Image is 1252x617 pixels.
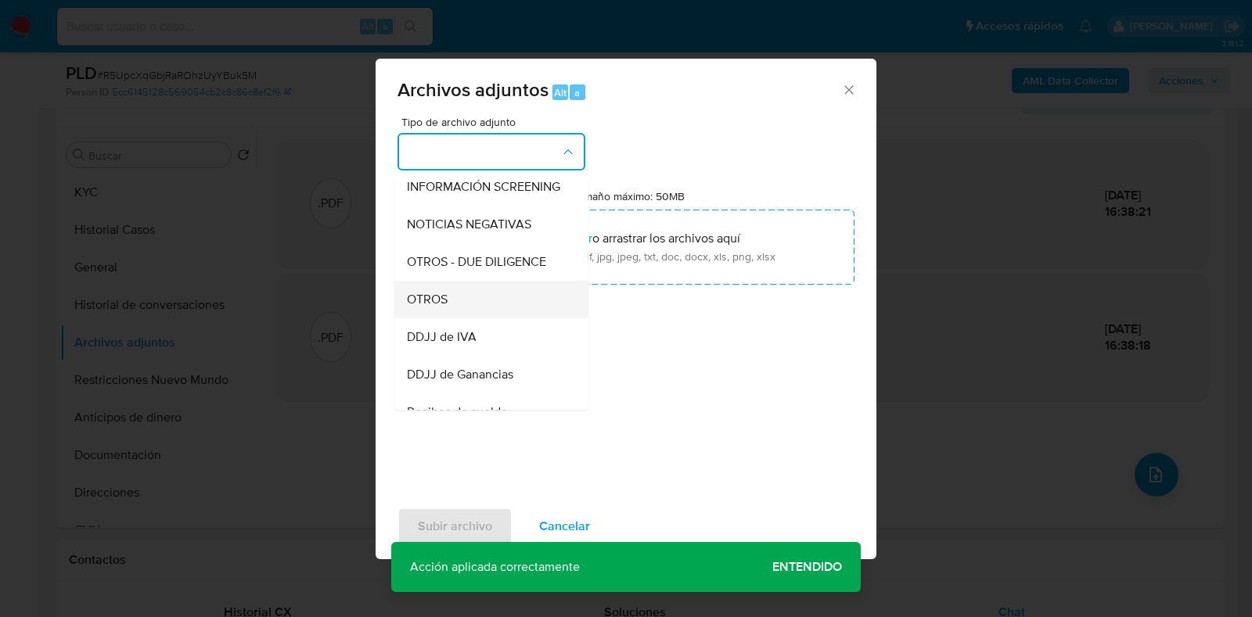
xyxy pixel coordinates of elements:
span: Archivos adjuntos [398,76,549,103]
span: NOTICIAS NEGATIVAS [407,217,531,232]
span: DDJJ de IVA [407,329,477,345]
label: Tamaño máximo: 50MB [573,189,685,203]
span: Tipo de archivo adjunto [401,117,589,127]
span: a [574,85,580,100]
span: DDJJ de Ganancias [407,367,513,382]
span: Cancelar [539,509,590,543]
span: Recibos de sueldo [407,404,508,420]
button: Cancelar [519,508,610,545]
span: Alt [554,85,567,100]
span: OTROS [407,292,448,307]
span: INFORMACIÓN SCREENING [407,179,560,195]
span: OTROS - DUE DILIGENCE [407,254,546,270]
button: Cerrar [841,82,855,96]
